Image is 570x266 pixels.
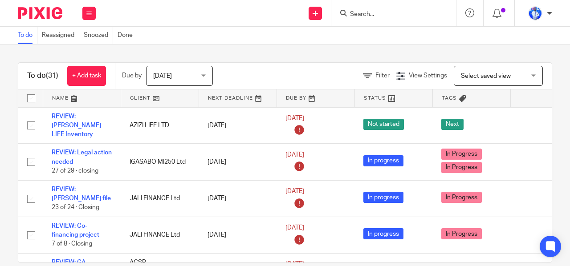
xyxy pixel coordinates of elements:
[27,71,58,81] h1: To do
[441,149,482,160] span: In Progress
[363,192,403,203] span: In progress
[42,27,79,44] a: Reassigned
[363,155,403,166] span: In progress
[52,241,92,247] span: 7 of 8 · Closing
[285,225,304,231] span: [DATE]
[199,180,277,217] td: [DATE]
[121,107,199,144] td: AZIZI LIFE LTD
[441,119,464,130] span: Next
[18,7,62,19] img: Pixie
[84,27,113,44] a: Snoozed
[285,152,304,158] span: [DATE]
[52,205,99,211] span: 23 of 24 · Closing
[363,228,403,239] span: In progress
[52,186,111,202] a: REVIEW: [PERSON_NAME] file
[349,11,429,19] input: Search
[52,149,112,165] a: REVIEW: Legal action needed
[18,27,37,44] a: To do
[199,107,277,144] td: [DATE]
[441,228,482,239] span: In Progress
[441,162,482,173] span: In Progress
[285,188,304,194] span: [DATE]
[153,73,172,79] span: [DATE]
[461,73,511,79] span: Select saved view
[363,119,404,130] span: Not started
[528,6,542,20] img: WhatsApp%20Image%202022-01-17%20at%2010.26.43%20PM.jpeg
[442,96,457,101] span: Tags
[67,66,106,86] a: + Add task
[121,144,199,180] td: IGASABO MI250 Ltd
[121,180,199,217] td: JALI FINANCE Ltd
[375,73,390,79] span: Filter
[441,192,482,203] span: In Progress
[52,223,99,238] a: REVIEW: Co-financing project
[121,217,199,253] td: JALI FINANCE Ltd
[122,71,142,80] p: Due by
[52,113,101,138] a: REVIEW: [PERSON_NAME] LIFE Inventory
[199,144,277,180] td: [DATE]
[46,72,58,79] span: (31)
[52,168,98,174] span: 27 of 29 · closing
[118,27,137,44] a: Done
[409,73,447,79] span: View Settings
[199,217,277,253] td: [DATE]
[285,115,304,121] span: [DATE]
